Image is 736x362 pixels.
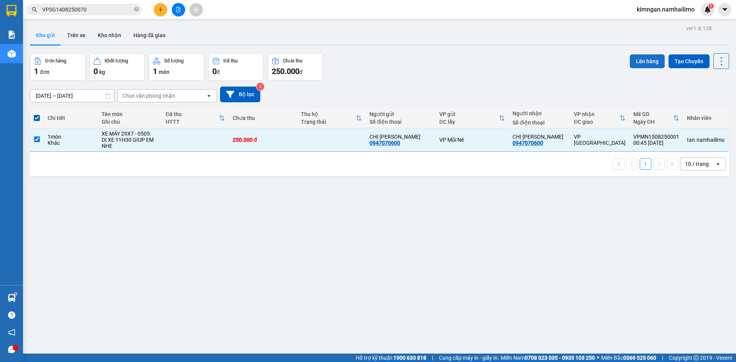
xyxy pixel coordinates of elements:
[8,50,16,58] img: warehouse-icon
[92,26,127,44] button: Kho nhận
[233,115,294,121] div: Chưa thu
[370,111,432,117] div: Người gửi
[687,137,724,143] div: tan.namhailimo
[8,346,15,353] span: message
[686,24,712,33] div: ver 1.8.138
[301,119,356,125] div: Trạng thái
[513,134,566,140] div: CHỊ VÂN
[8,329,15,336] span: notification
[630,54,665,68] button: Lên hàng
[30,53,85,81] button: Đơn hàng1đơn
[435,108,509,128] th: Toggle SortBy
[268,53,323,81] button: Chưa thu250.000đ
[601,354,656,362] span: Miền Bắc
[8,311,15,319] span: question-circle
[710,3,712,9] span: 1
[99,69,105,75] span: kg
[633,134,679,140] div: VPMN1508250001
[172,3,185,16] button: file-add
[193,7,199,12] span: aim
[32,7,37,12] span: search
[102,111,158,117] div: Tên món
[30,26,61,44] button: Kho gửi
[217,69,220,75] span: đ
[34,67,38,76] span: 1
[30,90,114,102] input: Select a date range.
[158,7,163,12] span: plus
[693,355,699,360] span: copyright
[48,115,94,121] div: Chi tiết
[45,58,66,64] div: Đơn hàng
[189,3,203,16] button: aim
[149,53,204,81] button: Số lượng1món
[42,5,133,14] input: Tìm tên, số ĐT hoặc mã đơn
[513,140,543,146] div: 0947070600
[223,58,238,64] div: Đã thu
[272,67,299,76] span: 250.000
[525,355,595,361] strong: 0708 023 035 - 0935 103 250
[633,111,673,117] div: Mã GD
[631,5,701,14] span: kimngan.namhailimo
[8,31,16,39] img: solution-icon
[574,111,619,117] div: VP nhận
[162,108,229,128] th: Toggle SortBy
[439,119,499,125] div: ĐC lấy
[283,58,302,64] div: Chưa thu
[8,294,16,302] img: warehouse-icon
[166,111,219,117] div: Đã thu
[718,3,731,16] button: caret-down
[233,137,294,143] div: 250.000 đ
[134,7,139,11] span: close-circle
[94,67,98,76] span: 0
[127,26,172,44] button: Hàng đã giao
[574,134,626,146] div: VP [GEOGRAPHIC_DATA]
[105,58,128,64] div: Khối lượng
[356,354,426,362] span: Hỗ trợ kỹ thuật:
[501,354,595,362] span: Miền Nam
[439,111,499,117] div: VP gửi
[206,93,212,99] svg: open
[48,134,94,140] div: 1 món
[574,119,619,125] div: ĐC giao
[176,7,181,12] span: file-add
[704,6,711,13] img: icon-new-feature
[102,131,158,137] div: XE MÁY 29X7 - 0505
[685,160,709,168] div: 10 / trang
[623,355,656,361] strong: 0369 525 060
[40,69,49,75] span: đơn
[102,137,158,149] div: DI XE 11H30 GIUP EM NHE
[715,161,721,167] svg: open
[629,108,683,128] th: Toggle SortBy
[122,92,175,100] div: Chọn văn phòng nhận
[513,110,566,116] div: Người nhận
[687,115,724,121] div: Nhân viên
[154,3,167,16] button: plus
[570,108,629,128] th: Toggle SortBy
[708,3,714,9] sup: 1
[15,293,17,295] sup: 1
[633,140,679,146] div: 00:45 [DATE]
[721,6,728,13] span: caret-down
[662,354,663,362] span: |
[256,83,264,90] sup: 2
[370,119,432,125] div: Số điện thoại
[439,137,505,143] div: VP Mũi Né
[48,140,94,146] div: Khác
[669,54,710,68] button: Tạo Chuyến
[7,5,16,16] img: logo-vxr
[439,354,499,362] span: Cung cấp máy in - giấy in:
[153,67,157,76] span: 1
[212,67,217,76] span: 0
[370,134,432,140] div: CHỊ VÂN
[597,356,599,359] span: ⚪️
[513,120,566,126] div: Số điện thoại
[633,119,673,125] div: Ngày ĐH
[166,119,219,125] div: HTTT
[432,354,433,362] span: |
[164,58,184,64] div: Số lượng
[299,69,302,75] span: đ
[393,355,426,361] strong: 1900 633 818
[220,87,260,102] button: Bộ lọc
[208,53,264,81] button: Đã thu0đ
[89,53,145,81] button: Khối lượng0kg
